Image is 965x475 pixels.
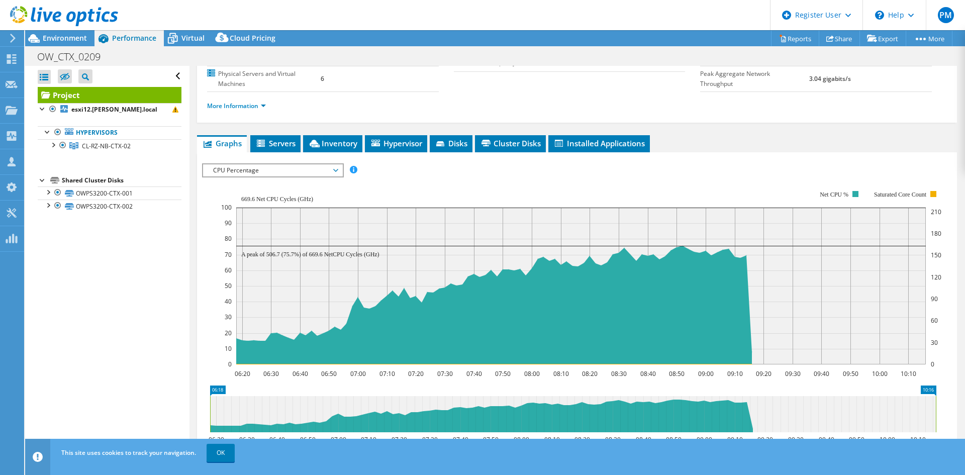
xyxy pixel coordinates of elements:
[874,191,927,198] text: Saturated Core Count
[666,435,682,444] text: 08:50
[361,435,376,444] text: 07:10
[331,435,346,444] text: 07:00
[202,138,242,148] span: Graphs
[208,164,337,176] span: CPU Percentage
[931,229,941,238] text: 180
[931,208,941,216] text: 210
[209,435,224,444] text: 06:20
[38,200,181,213] a: OWPS3200-CTX-002
[669,369,685,378] text: 08:50
[241,251,379,258] text: A peak of 506.7 (75.7%) of 669.6 NetCPU Cycles (GHz)
[239,435,255,444] text: 06:30
[697,435,712,444] text: 09:00
[819,31,860,46] a: Share
[727,369,743,378] text: 09:10
[308,138,357,148] span: Inventory
[906,31,952,46] a: More
[809,74,851,83] b: 3.04 gigabits/s
[62,174,181,186] div: Shared Cluster Disks
[910,435,926,444] text: 10:10
[582,369,598,378] text: 08:20
[422,435,438,444] text: 07:30
[553,138,645,148] span: Installed Applications
[843,369,858,378] text: 09:50
[225,313,232,321] text: 30
[300,435,316,444] text: 06:50
[901,369,916,378] text: 10:10
[269,435,285,444] text: 06:40
[225,281,232,290] text: 50
[636,435,651,444] text: 08:40
[880,435,895,444] text: 10:00
[480,138,541,148] span: Cluster Disks
[757,435,773,444] text: 09:20
[698,369,714,378] text: 09:00
[875,11,884,20] svg: \n
[872,369,888,378] text: 10:00
[931,316,938,325] text: 60
[38,186,181,200] a: OWPS3200-CTX-001
[788,435,804,444] text: 09:30
[38,126,181,139] a: Hypervisors
[437,369,453,378] text: 07:30
[38,103,181,116] a: esxi12.[PERSON_NAME].local
[931,273,941,281] text: 120
[225,329,232,337] text: 20
[392,435,407,444] text: 07:20
[700,69,809,89] label: Peak Aggregate Network Throughput
[225,266,232,274] text: 60
[574,435,590,444] text: 08:20
[553,369,569,378] text: 08:10
[544,435,560,444] text: 08:10
[228,360,232,368] text: 0
[435,138,467,148] span: Disks
[225,297,232,306] text: 40
[207,69,321,89] label: Physical Servers and Virtual Machines
[38,139,181,152] a: CL-RZ-NB-CTX-02
[379,369,395,378] text: 07:10
[225,234,232,243] text: 80
[524,369,540,378] text: 08:00
[43,33,87,43] span: Environment
[235,369,250,378] text: 06:20
[207,444,235,462] a: OK
[514,435,529,444] text: 08:00
[207,102,266,110] a: More Information
[112,33,156,43] span: Performance
[819,435,834,444] text: 09:40
[350,369,366,378] text: 07:00
[495,369,511,378] text: 07:50
[370,138,422,148] span: Hypervisor
[820,191,849,198] text: Net CPU %
[241,196,313,203] text: 669.6 Net CPU Cycles (GHz)
[859,31,906,46] a: Export
[255,138,296,148] span: Servers
[605,435,621,444] text: 08:30
[785,369,801,378] text: 09:30
[230,33,275,43] span: Cloud Pricing
[263,369,279,378] text: 06:30
[625,58,651,67] b: 10.04 TiB
[225,250,232,259] text: 70
[931,360,934,368] text: 0
[82,142,131,150] span: CL-RZ-NB-CTX-02
[938,7,954,23] span: PM
[727,435,743,444] text: 09:10
[849,435,864,444] text: 09:50
[225,344,232,353] text: 10
[221,203,232,212] text: 100
[453,435,468,444] text: 07:40
[931,338,938,347] text: 30
[321,369,337,378] text: 06:50
[33,51,116,62] h1: OW_CTX_0209
[611,369,627,378] text: 08:30
[771,31,819,46] a: Reports
[408,369,424,378] text: 07:20
[466,369,482,378] text: 07:40
[931,295,938,303] text: 90
[38,87,181,103] a: Project
[181,33,205,43] span: Virtual
[483,435,499,444] text: 07:50
[640,369,656,378] text: 08:40
[814,369,829,378] text: 09:40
